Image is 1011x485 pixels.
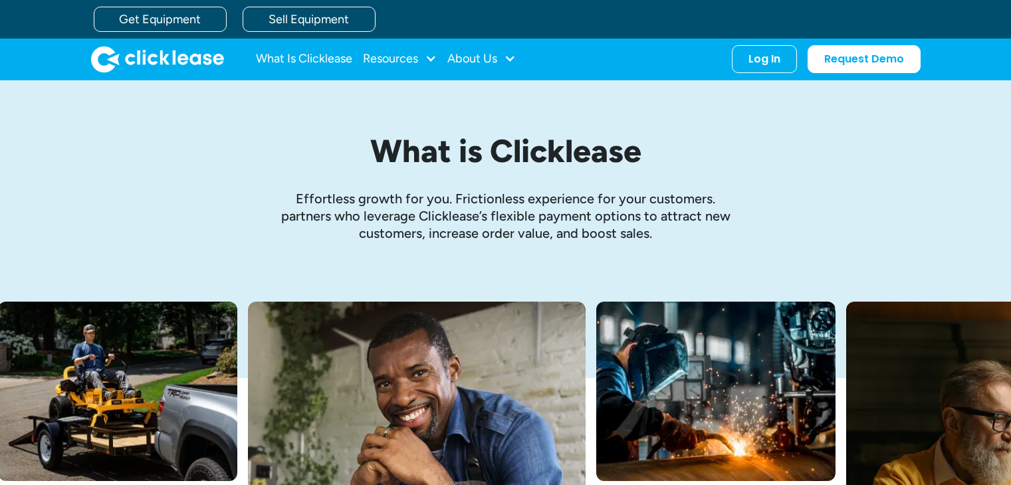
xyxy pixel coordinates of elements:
[748,52,780,66] div: Log In
[91,46,224,72] img: Clicklease logo
[243,7,376,32] a: Sell Equipment
[447,46,516,72] div: About Us
[256,46,352,72] a: What Is Clicklease
[596,302,836,481] img: A welder in a large mask working on a large pipe
[363,46,437,72] div: Resources
[273,190,738,242] p: Effortless growth ﻿for you. Frictionless experience for your customers. partners who leverage Cli...
[193,134,818,169] h1: What is Clicklease
[91,46,224,72] a: home
[94,7,227,32] a: Get Equipment
[808,45,921,73] a: Request Demo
